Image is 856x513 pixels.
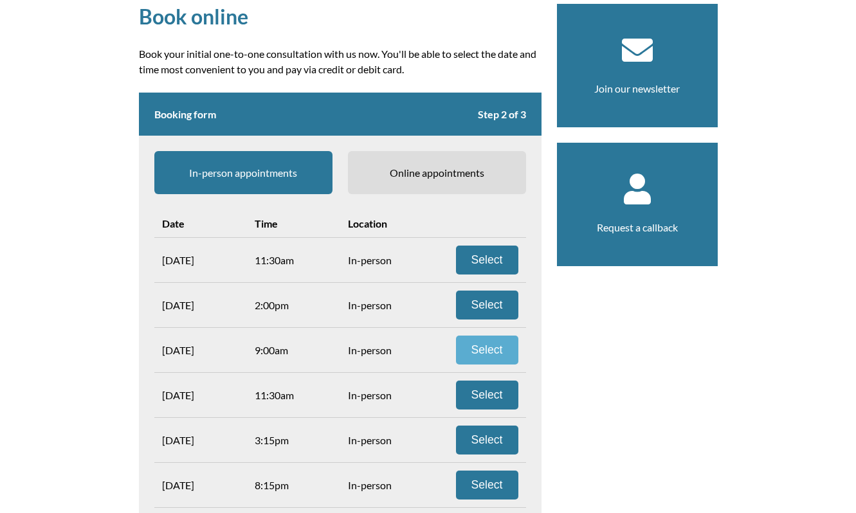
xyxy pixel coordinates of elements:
div: 2:00pm [247,291,340,319]
div: [DATE] [154,471,248,499]
span: Step 2 of 3 [478,108,526,120]
div: 11:30am [247,381,340,409]
div: 11:30am [247,246,340,274]
div: In-person [340,471,433,499]
div: In-person [340,381,433,409]
div: Date [154,210,248,237]
h2: Booking form [139,93,542,136]
button: Select Fri 5 Sep 11:30am in-person [456,246,518,274]
a: Request a callback [597,221,678,233]
div: 9:00am [247,336,340,364]
div: [DATE] [154,381,248,409]
div: [DATE] [154,336,248,364]
div: In-person [340,291,433,319]
button: Select Wed 10 Sep 8:15pm in-person [456,471,518,500]
button: Select Wed 10 Sep 3:15pm in-person [456,426,518,455]
h1: Book online [139,4,542,29]
div: [DATE] [154,246,248,274]
div: In-person [340,246,433,274]
span: Online appointments [348,151,526,194]
div: [DATE] [154,291,248,319]
button: Select Sat 6 Sep 11:30am in-person [456,381,518,410]
div: Time [247,210,340,237]
button: Select Sat 6 Sep 9:00am in-person [456,336,518,364]
div: In-person [340,426,433,454]
div: [DATE] [154,426,248,454]
div: 3:15pm [247,426,340,454]
a: Join our newsletter [594,82,680,94]
p: Book your initial one-to-one consultation with us now. You'll be able to select the date and time... [139,46,542,77]
div: In-person [340,336,433,364]
span: In-person appointments [154,151,332,194]
div: Location [340,210,433,237]
button: Select Fri 5 Sep 2:00pm in-person [456,291,518,319]
div: 8:15pm [247,471,340,499]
